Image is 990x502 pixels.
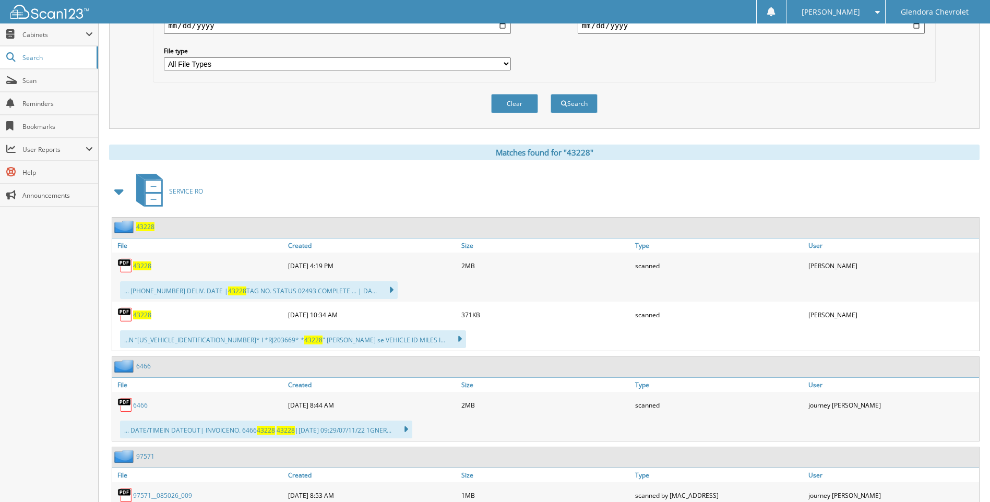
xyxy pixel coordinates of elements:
[938,452,990,502] iframe: Chat Widget
[551,94,598,113] button: Search
[304,336,323,344] span: 43228
[459,238,632,253] a: Size
[806,395,979,415] div: journey [PERSON_NAME]
[491,94,538,113] button: Clear
[228,286,246,295] span: 43228
[806,468,979,482] a: User
[133,401,148,410] a: 6466
[114,220,136,233] img: folder2.png
[459,378,632,392] a: Size
[136,452,154,461] a: 97571
[802,9,860,15] span: [PERSON_NAME]
[120,281,398,299] div: ... [PHONE_NUMBER] DELIV. DATE | TAG NO. STATUS 02493 COMPLETE ... | DA...
[117,307,133,322] img: PDF.png
[633,378,806,392] a: Type
[114,450,136,463] img: folder2.png
[164,17,511,34] input: start
[133,310,151,319] a: 43228
[285,395,459,415] div: [DATE] 8:44 AM
[133,261,151,270] a: 43228
[22,53,91,62] span: Search
[22,168,93,177] span: Help
[22,30,86,39] span: Cabinets
[22,191,93,200] span: Announcements
[22,76,93,85] span: Scan
[578,17,925,34] input: end
[133,491,192,500] a: 97571__085026_009
[22,122,93,131] span: Bookmarks
[117,397,133,413] img: PDF.png
[136,362,151,370] a: 6466
[633,304,806,325] div: scanned
[285,304,459,325] div: [DATE] 10:34 AM
[120,421,412,438] div: ... DATE/TIMEIN DATEOUT| INVOICENO. 6466 |[DATE] 09:29/07/11/22 1GNER...
[10,5,89,19] img: scan123-logo-white.svg
[112,468,285,482] a: File
[633,468,806,482] a: Type
[459,255,632,276] div: 2MB
[806,238,979,253] a: User
[257,426,275,435] span: 43228
[117,258,133,273] img: PDF.png
[130,171,203,212] a: SERVICE RO
[459,304,632,325] div: 371KB
[112,238,285,253] a: File
[120,330,466,348] div: ...N “[US_VEHICLE_IDENTIFICATION_NUMBER]* I *RJ203669* * " [PERSON_NAME] se VEHICLE ID MILES I...
[633,255,806,276] div: scanned
[112,378,285,392] a: File
[901,9,969,15] span: Glendora Chevrolet
[277,426,295,435] span: 43228
[136,222,154,231] a: 43228
[806,255,979,276] div: [PERSON_NAME]
[164,46,511,55] label: File type
[285,255,459,276] div: [DATE] 4:19 PM
[633,395,806,415] div: scanned
[169,187,203,196] span: SERVICE RO
[806,304,979,325] div: [PERSON_NAME]
[22,145,86,154] span: User Reports
[459,395,632,415] div: 2MB
[633,238,806,253] a: Type
[109,145,980,160] div: Matches found for "43228"
[806,378,979,392] a: User
[285,378,459,392] a: Created
[285,468,459,482] a: Created
[22,99,93,108] span: Reminders
[114,360,136,373] img: folder2.png
[285,238,459,253] a: Created
[459,468,632,482] a: Size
